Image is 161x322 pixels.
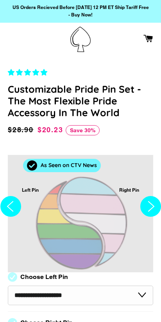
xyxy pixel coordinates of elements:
label: Choose Left Pin [20,273,68,281]
button: Next slide [140,143,161,272]
span: $28.90 [8,124,36,135]
img: Pin-Ace [70,27,91,52]
span: 4.83 stars [8,68,49,76]
h1: Customizable Pride Pin Set - The Most Flexible Pride Accessory In The World [8,83,153,119]
span: Save 30% [66,125,100,135]
span: $20.23 [38,126,63,134]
